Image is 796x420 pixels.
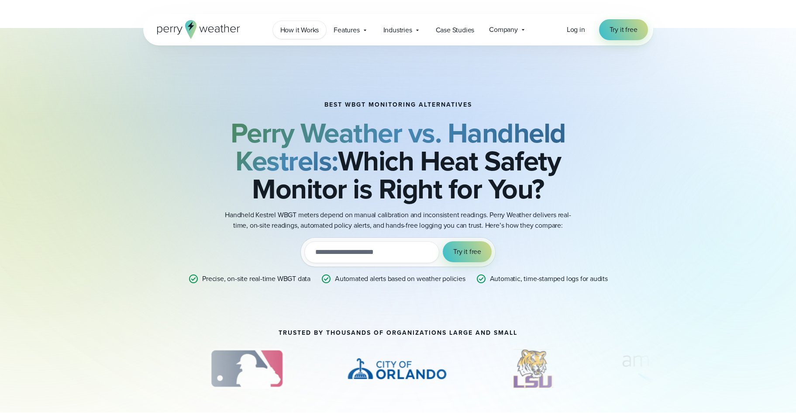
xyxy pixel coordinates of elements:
[428,21,482,39] a: Case Studies
[91,347,159,391] div: 3 of 27
[436,25,475,35] span: Case Studies
[324,101,472,108] h1: BEST WBGT MONITORING ALTERNATIVES
[567,24,585,35] a: Log in
[490,274,608,284] p: Automatic, time-stamped logs for audits
[608,347,732,391] div: 7 of 27
[599,19,648,40] a: Try it free
[224,210,573,231] p: Handheld Kestrel WBGT meters depend on manual calibration and inconsistent readings. Perry Weathe...
[335,347,459,391] img: City-of-Orlando.svg
[231,112,566,181] b: Perry Weather vs. Handheld Kestrels:
[501,347,566,391] img: Louisiana-State-University.svg
[610,24,637,35] span: Try it free
[501,347,566,391] div: 6 of 27
[567,24,585,35] span: Log in
[335,347,459,391] div: 5 of 27
[200,347,293,391] img: MLB.svg
[335,274,465,284] p: Automated alerts based on weather policies
[453,246,481,257] span: Try it free
[200,347,293,391] div: 4 of 27
[273,21,327,39] a: How it Works
[334,25,359,35] span: Features
[279,330,517,337] h2: Trusted by thousands of organizations large and small
[608,347,732,391] img: Amazon-Air.svg
[280,25,319,35] span: How it Works
[443,241,492,262] button: Try it free
[91,347,159,391] img: City-of-New-York-Fire-Department-FDNY.svg
[383,25,412,35] span: Industries
[489,24,518,35] span: Company
[143,347,653,395] div: slideshow
[187,119,610,203] h2: Which Heat Safety Monitor is Right for You?
[202,274,310,284] p: Precise, on-site real-time WBGT data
